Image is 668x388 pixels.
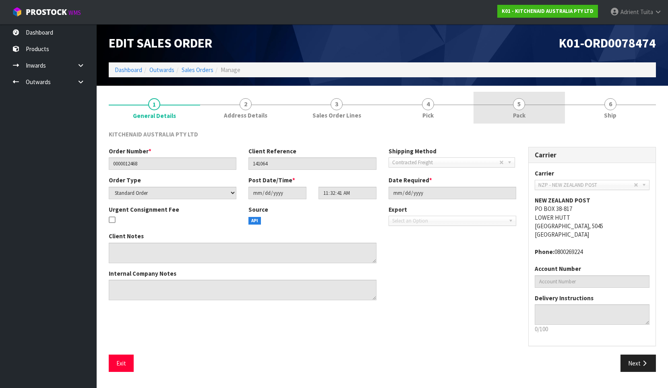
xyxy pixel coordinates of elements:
[109,232,144,240] label: Client Notes
[422,111,434,120] span: Pick
[535,169,554,177] label: Carrier
[620,8,639,16] span: Adrient
[620,355,656,372] button: Next
[392,158,499,167] span: Contracted Freight
[109,130,198,138] span: KITCHENAID AUSTRALIA PTY LTD
[109,35,212,51] span: Edit Sales Order
[221,66,240,74] span: Manage
[604,98,616,110] span: 6
[535,294,594,302] label: Delivery Instructions
[331,98,343,110] span: 3
[535,151,649,159] h3: Carrier
[422,98,434,110] span: 4
[513,98,525,110] span: 5
[12,7,22,17] img: cube-alt.png
[109,205,179,214] label: Urgent Consignment Fee
[389,205,407,214] label: Export
[392,216,505,226] span: Select an Option
[513,111,525,120] span: Pack
[497,5,598,18] a: K01 - KITCHENAID AUSTRALIA PTY LTD
[149,66,174,74] a: Outwards
[640,8,653,16] span: Tuita
[109,147,151,155] label: Order Number
[535,275,649,288] input: Account Number
[68,9,81,17] small: WMS
[389,176,432,184] label: Date Required
[538,180,634,190] span: NZP - NEW ZEALAND POST
[240,98,252,110] span: 2
[133,111,176,120] span: General Details
[535,196,649,239] address: PO BOX 38-817 LOWER HUTT [GEOGRAPHIC_DATA], 5045 [GEOGRAPHIC_DATA]
[109,157,236,170] input: Order Number
[312,111,361,120] span: Sales Order Lines
[604,111,616,120] span: Ship
[248,157,376,170] input: Client Reference
[502,8,594,14] strong: K01 - KITCHENAID AUSTRALIA PTY LTD
[248,176,295,184] label: Post Date/Time
[248,217,261,225] span: API
[248,205,268,214] label: Source
[535,248,649,256] address: 0800269224
[535,196,590,204] strong: NEW ZEALAND POST
[109,176,141,184] label: Order Type
[109,124,656,378] span: General Details
[535,325,649,333] p: 0/100
[389,147,436,155] label: Shipping Method
[182,66,213,74] a: Sales Orders
[248,147,296,155] label: Client Reference
[109,269,176,278] label: Internal Company Notes
[148,98,160,110] span: 1
[535,264,581,273] label: Account Number
[115,66,142,74] a: Dashboard
[109,355,134,372] button: Exit
[26,7,67,17] span: ProStock
[535,248,554,256] strong: phone
[224,111,267,120] span: Address Details
[559,35,656,51] span: K01-ORD0078474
